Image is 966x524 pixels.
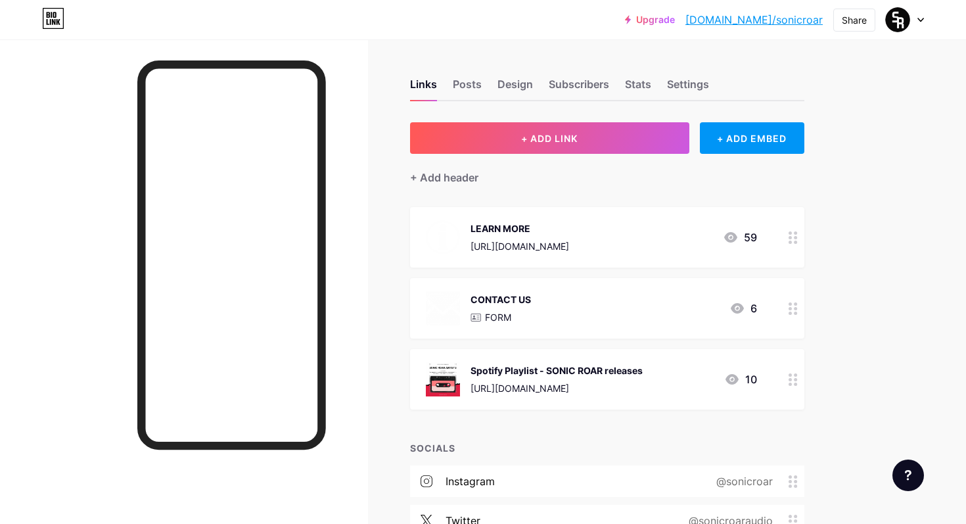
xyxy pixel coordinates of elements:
[685,12,823,28] a: [DOMAIN_NAME]/sonicroar
[446,473,495,489] div: instagram
[625,76,651,100] div: Stats
[549,76,609,100] div: Subscribers
[410,170,478,185] div: + Add header
[426,362,460,396] img: Spotify Playlist - SONIC ROAR releases
[625,14,675,25] a: Upgrade
[842,13,867,27] div: Share
[667,76,709,100] div: Settings
[471,381,643,395] div: [URL][DOMAIN_NAME]
[426,291,460,325] img: CONTACT US
[497,76,533,100] div: Design
[410,76,437,100] div: Links
[723,229,757,245] div: 59
[410,122,689,154] button: + ADD LINK
[521,133,578,144] span: + ADD LINK
[471,293,531,306] div: CONTACT US
[471,364,643,377] div: Spotify Playlist - SONIC ROAR releases
[485,310,511,324] p: FORM
[471,222,569,235] div: LEARN MORE
[471,239,569,253] div: [URL][DOMAIN_NAME]
[695,473,789,489] div: @sonicroar
[410,441,804,455] div: SOCIALS
[453,76,482,100] div: Posts
[724,371,757,387] div: 10
[729,300,757,316] div: 6
[885,7,910,32] img: sonicroar
[426,220,460,254] img: LEARN MORE
[700,122,804,154] div: + ADD EMBED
